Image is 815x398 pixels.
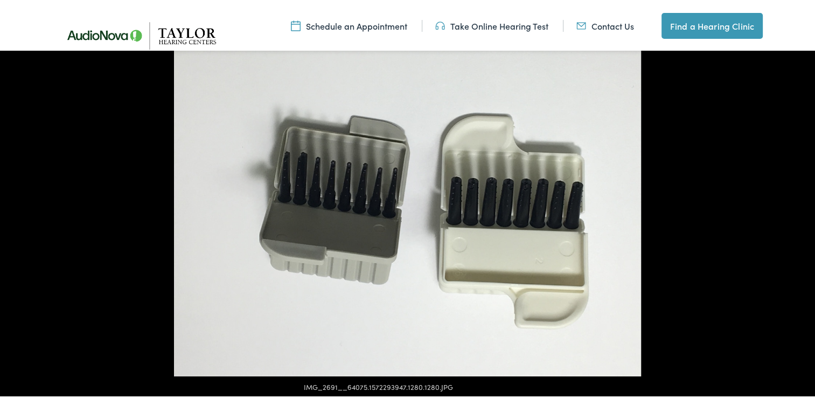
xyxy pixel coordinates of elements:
img: utility icon [435,18,445,30]
a: Schedule an Appointment [291,18,407,30]
div: IMG_2691__64075.1572293947.1280.1280.JPG [298,374,525,396]
img: utility icon [291,18,301,30]
a: Contact Us [576,18,634,30]
a: Find a Hearing Clinic [661,11,763,37]
img: utility icon [576,18,586,30]
a: Take Online Hearing Test [435,18,548,30]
